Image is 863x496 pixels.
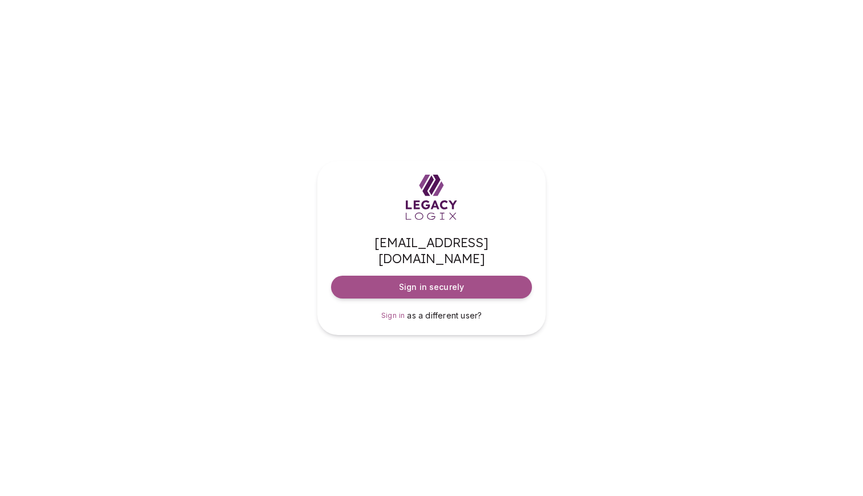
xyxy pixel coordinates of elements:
[331,276,532,299] button: Sign in securely
[331,235,532,267] span: [EMAIL_ADDRESS][DOMAIN_NAME]
[381,310,405,321] a: Sign in
[407,310,482,320] span: as a different user?
[381,311,405,320] span: Sign in
[399,281,464,293] span: Sign in securely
